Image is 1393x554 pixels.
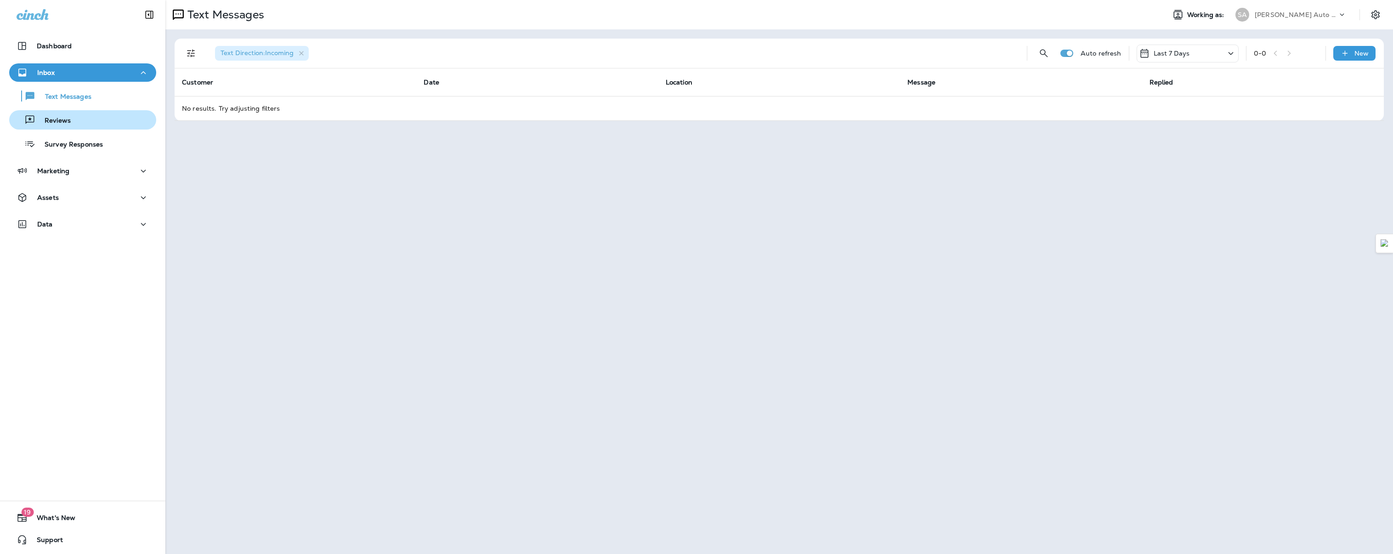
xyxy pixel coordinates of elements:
[1035,44,1053,62] button: Search Messages
[35,117,71,125] p: Reviews
[37,69,55,76] p: Inbox
[9,110,156,130] button: Reviews
[1255,11,1337,18] p: [PERSON_NAME] Auto Service & Tire Pros
[1235,8,1249,22] div: SA
[666,78,692,86] span: Location
[28,514,75,525] span: What's New
[215,46,309,61] div: Text Direction:Incoming
[9,86,156,106] button: Text Messages
[182,44,200,62] button: Filters
[37,220,53,228] p: Data
[9,37,156,55] button: Dashboard
[9,531,156,549] button: Support
[136,6,162,24] button: Collapse Sidebar
[1381,239,1389,248] img: Detect Auto
[184,8,264,22] p: Text Messages
[35,141,103,149] p: Survey Responses
[9,188,156,207] button: Assets
[9,162,156,180] button: Marketing
[9,509,156,527] button: 19What's New
[1154,50,1190,57] p: Last 7 Days
[1367,6,1384,23] button: Settings
[9,134,156,153] button: Survey Responses
[1354,50,1369,57] p: New
[37,167,69,175] p: Marketing
[1081,50,1121,57] p: Auto refresh
[424,78,439,86] span: Date
[37,42,72,50] p: Dashboard
[1187,11,1226,19] span: Working as:
[28,536,63,547] span: Support
[907,78,935,86] span: Message
[9,63,156,82] button: Inbox
[9,215,156,233] button: Data
[1150,78,1173,86] span: Replied
[37,194,59,201] p: Assets
[182,78,213,86] span: Customer
[221,49,294,57] span: Text Direction : Incoming
[21,508,34,517] span: 19
[175,96,1384,120] td: No results. Try adjusting filters
[36,93,91,102] p: Text Messages
[1254,50,1266,57] div: 0 - 0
